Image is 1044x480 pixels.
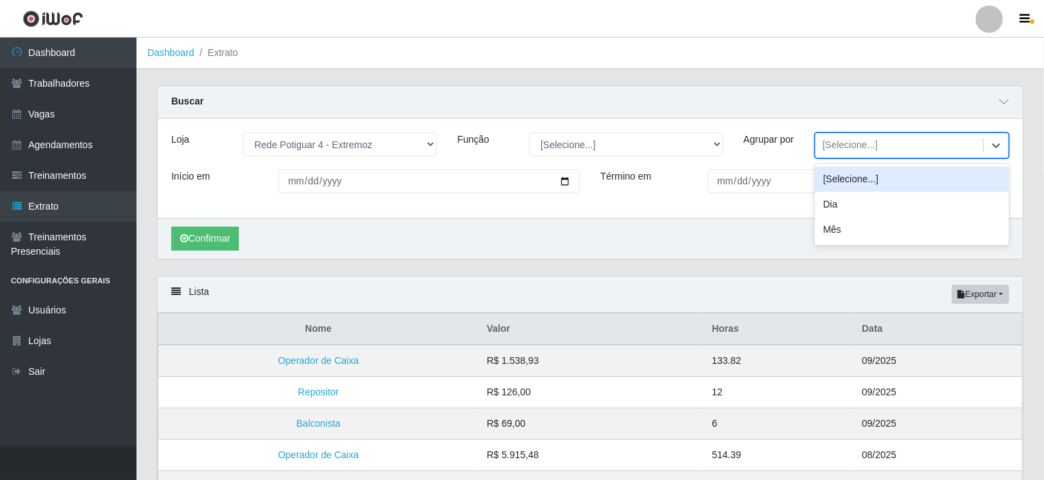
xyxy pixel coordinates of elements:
[158,313,479,345] th: Nome
[704,313,854,345] th: Horas
[147,47,194,58] a: Dashboard
[822,139,878,153] div: [Selecione...]
[278,169,580,193] input: 00/00/0000
[854,377,1022,408] td: 09/2025
[952,285,1009,304] button: Exportar
[704,377,854,408] td: 12
[854,440,1022,471] td: 08/2025
[171,227,239,251] button: Confirmar
[704,345,854,377] td: 133.82
[278,355,359,366] a: Operador de Caixa
[194,46,238,60] li: Extrato
[708,169,1009,193] input: 00/00/0000
[171,132,189,147] label: Loja
[23,10,83,27] img: CoreUI Logo
[457,132,489,147] label: Função
[171,169,210,184] label: Início em
[854,345,1022,377] td: 09/2025
[478,313,704,345] th: Valor
[744,132,794,147] label: Agrupar por
[478,440,704,471] td: R$ 5.915,48
[704,440,854,471] td: 514.39
[171,96,203,107] strong: Buscar
[854,408,1022,440] td: 09/2025
[815,217,1009,242] div: Mês
[298,386,339,397] a: Repositor
[815,167,1009,192] div: [Selecione...]
[815,192,1009,217] div: Dia
[158,277,1023,313] div: Lista
[854,313,1022,345] th: Data
[296,418,340,429] a: Balconista
[600,169,652,184] label: Término em
[278,449,359,460] a: Operador de Caixa
[136,38,1044,69] nav: breadcrumb
[478,345,704,377] td: R$ 1.538,93
[704,408,854,440] td: 6
[478,377,704,408] td: R$ 126,00
[478,408,704,440] td: R$ 69,00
